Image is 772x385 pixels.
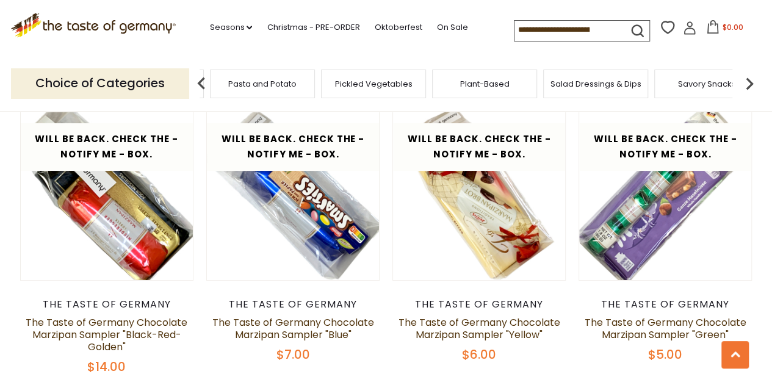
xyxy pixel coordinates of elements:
span: $5.00 [648,346,682,363]
a: The Taste of Germany Chocolate Marzipan Sampler "Yellow" [399,315,560,342]
div: The Taste of Germany [579,298,752,311]
img: The Taste of Germany Chocolate Marzipan Sampler "Black-Red-Golden" [21,108,193,281]
a: The Taste of Germany Chocolate Marzipan Sampler "Black-Red-Golden" [26,315,187,354]
a: Seasons [209,21,252,34]
img: previous arrow [189,71,214,96]
div: The Taste of Germany [392,298,566,311]
div: The Taste of Germany [20,298,194,311]
a: Savory Snacks [678,79,736,88]
a: Pickled Vegetables [335,79,413,88]
a: Pasta and Potato [228,79,297,88]
img: The Taste of Germany Chocolate Marzipan Sampler "Blue" [207,108,380,281]
img: The Taste of Germany Chocolate Marzipan Sampler "Green" [579,108,752,281]
img: next arrow [737,71,762,96]
a: The Taste of Germany Chocolate Marzipan Sampler "Blue" [212,315,373,342]
span: $0.00 [722,22,743,32]
a: Oktoberfest [374,21,422,34]
a: Christmas - PRE-ORDER [267,21,359,34]
a: On Sale [436,21,467,34]
span: $7.00 [276,346,309,363]
a: Plant-Based [460,79,510,88]
span: $14.00 [87,358,126,375]
button: $0.00 [699,20,751,38]
a: The Taste of Germany Chocolate Marzipan Sampler "Green" [585,315,746,342]
img: The Taste of Germany Chocolate Marzipan Sampler "Yellow" [393,108,566,281]
p: Choice of Categories [11,68,189,98]
span: $6.00 [462,346,496,363]
div: The Taste of Germany [206,298,380,311]
a: Salad Dressings & Dips [550,79,641,88]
